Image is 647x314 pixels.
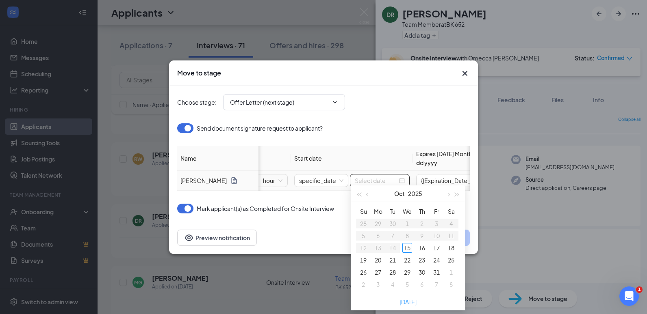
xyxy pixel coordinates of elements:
[356,254,371,266] td: 2025-10-19
[230,176,238,185] svg: Document
[388,280,397,289] div: 4
[429,205,444,217] th: Fr
[444,205,458,217] th: Sa
[636,286,643,293] span: 1
[373,255,383,265] div: 20
[415,242,429,254] td: 2025-10-16
[356,266,371,278] td: 2025-10-26
[619,286,639,306] iframe: Intercom live chat
[400,242,415,254] td: 2025-10-15
[400,278,415,290] td: 2025-11-05
[460,69,470,78] button: Close
[432,267,441,277] div: 31
[415,254,429,266] td: 2025-10-23
[358,267,368,277] div: 26
[177,230,257,246] button: Preview notificationEye
[444,254,458,266] td: 2025-10-25
[446,255,456,265] div: 25
[413,146,478,171] th: Expires [DATE] Month dd yyyy
[356,205,371,217] th: Su
[429,266,444,278] td: 2025-10-31
[180,176,227,185] span: [PERSON_NAME]
[415,278,429,290] td: 2025-11-06
[197,123,323,133] span: Send document signature request to applicant?
[429,254,444,266] td: 2025-10-24
[388,267,397,277] div: 28
[385,266,400,278] td: 2025-10-28
[400,266,415,278] td: 2025-10-29
[402,243,412,253] div: 15
[446,280,456,289] div: 8
[415,205,429,217] th: Th
[371,205,385,217] th: Mo
[415,266,429,278] td: 2025-10-30
[177,146,258,171] th: Name
[177,98,217,107] span: Choose stage :
[385,205,400,217] th: Tu
[446,243,456,253] div: 18
[356,278,371,290] td: 2025-11-02
[432,255,441,265] div: 24
[355,176,397,185] input: Select date
[399,298,417,305] a: [DATE]
[429,278,444,290] td: 2025-11-07
[394,185,405,202] button: Oct
[432,243,441,253] div: 17
[402,255,412,265] div: 22
[460,69,470,78] svg: Cross
[402,280,412,289] div: 5
[432,280,441,289] div: 7
[429,242,444,254] td: 2025-10-17
[444,242,458,254] td: 2025-10-18
[444,266,458,278] td: 2025-11-01
[388,255,397,265] div: 21
[417,255,427,265] div: 23
[358,255,368,265] div: 19
[400,254,415,266] td: 2025-10-22
[373,280,383,289] div: 3
[371,254,385,266] td: 2025-10-20
[371,266,385,278] td: 2025-10-27
[417,243,427,253] div: 16
[400,205,415,217] th: We
[184,233,194,243] svg: Eye
[177,69,221,77] h3: Move to stage
[332,99,338,105] svg: ChevronDown
[373,267,383,277] div: 27
[444,278,458,290] td: 2025-11-08
[417,280,427,289] div: 6
[446,267,456,277] div: 1
[408,185,422,202] button: 2025
[371,278,385,290] td: 2025-11-03
[417,267,427,277] div: 30
[358,280,368,289] div: 2
[385,254,400,266] td: 2025-10-21
[299,174,343,187] span: specific_date
[197,204,334,213] span: Mark applicant(s) as Completed for Onsite Interview
[402,267,412,277] div: 29
[263,174,282,187] span: hour
[385,278,400,290] td: 2025-11-04
[291,146,413,171] th: Start date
